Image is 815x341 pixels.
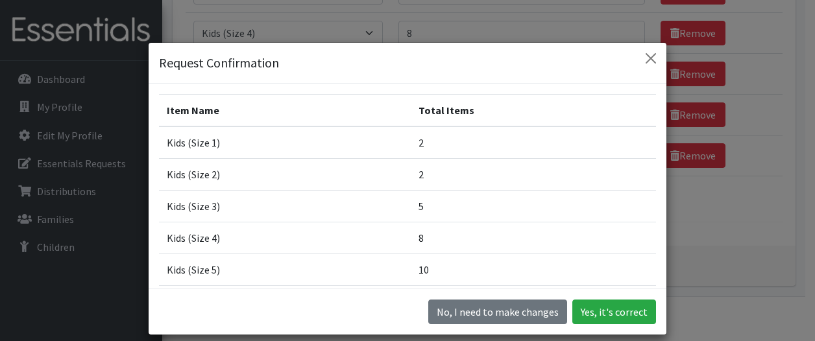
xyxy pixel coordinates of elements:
td: 2 [411,159,656,191]
button: No I need to make changes [428,300,567,324]
td: 10 [411,254,656,286]
td: Kids (Size 1) [159,126,411,159]
td: Kids (Size 3) [159,191,411,222]
h5: Request Confirmation [159,53,279,73]
th: Item Name [159,95,411,127]
td: 2 [411,126,656,159]
td: Kids (Size 4) [159,222,411,254]
td: 8 [411,222,656,254]
th: Total Items [411,95,656,127]
td: Kids (Size 5) [159,254,411,286]
td: 5 [411,191,656,222]
button: Yes, it's correct [572,300,656,324]
td: Kids (Size 2) [159,159,411,191]
td: 10 [411,286,656,318]
button: Close [640,48,661,69]
td: Kids (Size 6) [159,286,411,318]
